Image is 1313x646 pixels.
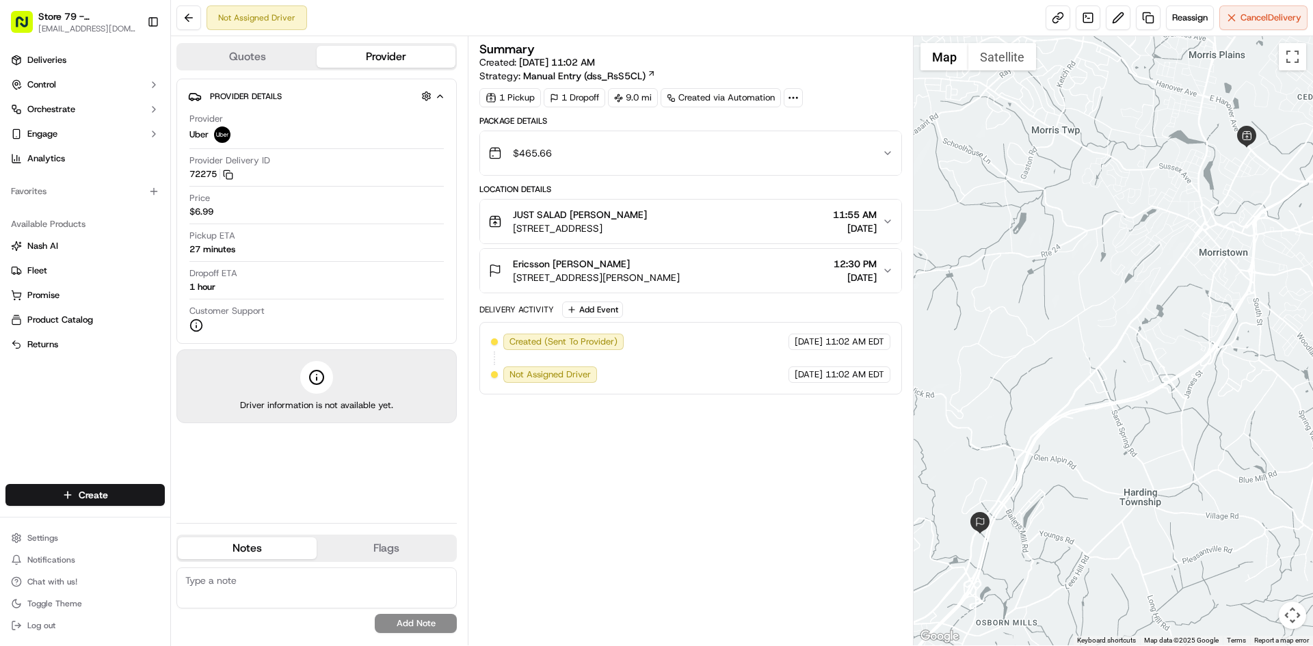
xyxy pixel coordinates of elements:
span: Uber [189,129,209,141]
button: Store 79 - [GEOGRAPHIC_DATA], [GEOGRAPHIC_DATA] (Just Salad) [38,10,136,23]
a: Product Catalog [11,314,159,326]
span: API Documentation [129,198,220,212]
div: Delivery Activity [479,304,554,315]
div: 9.0 mi [608,88,658,107]
div: Strategy: [479,69,656,83]
span: Not Assigned Driver [509,368,591,381]
span: [STREET_ADDRESS] [513,221,647,235]
span: Notifications [27,554,75,565]
button: Map camera controls [1279,602,1306,629]
span: 11:02 AM EDT [825,368,884,381]
span: JUST SALAD [PERSON_NAME] [513,208,647,221]
img: 1736555255976-a54dd68f-1ca7-489b-9aae-adbdc363a1c4 [14,131,38,155]
p: Welcome 👋 [14,55,249,77]
button: Keyboard shortcuts [1077,636,1136,645]
button: Returns [5,334,165,355]
a: Created via Automation [661,88,781,107]
div: Location Details [479,184,901,195]
img: uber-new-logo.jpeg [214,126,230,143]
a: 💻API Documentation [110,193,225,217]
a: Manual Entry (dss_RsS5CL) [523,69,656,83]
a: Nash AI [11,240,159,252]
a: Promise [11,289,159,301]
button: Promise [5,284,165,306]
div: 1 Dropoff [544,88,605,107]
span: $465.66 [513,146,552,160]
div: Package Details [479,116,901,126]
input: Got a question? Start typing here... [36,88,246,103]
span: [DATE] [795,336,823,348]
button: Settings [5,528,165,548]
span: Nash AI [27,240,58,252]
button: Add Event [562,301,623,318]
span: Created: [479,55,595,69]
span: 11:55 AM [833,208,877,221]
a: Terms (opens in new tab) [1227,636,1246,644]
img: Google [917,628,962,645]
button: $465.66 [480,131,901,175]
span: Toggle Theme [27,598,82,609]
span: Knowledge Base [27,198,105,212]
a: Analytics [5,148,165,170]
a: Open this area in Google Maps (opens a new window) [917,628,962,645]
span: Provider Details [210,91,282,102]
div: 💻 [116,200,127,211]
button: Provider Details [188,85,445,107]
button: JUST SALAD [PERSON_NAME][STREET_ADDRESS]11:55 AM[DATE] [480,200,901,243]
span: Customer Support [189,305,265,317]
span: Fleet [27,265,47,277]
button: Nash AI [5,235,165,257]
button: Notifications [5,550,165,569]
button: Ericsson [PERSON_NAME][STREET_ADDRESS][PERSON_NAME]12:30 PM[DATE] [480,249,901,293]
div: 27 minutes [189,243,235,256]
span: $6.99 [189,206,213,218]
span: Settings [27,533,58,543]
span: Returns [27,338,58,351]
a: Deliveries [5,49,165,71]
span: Price [189,192,210,204]
button: Create [5,484,165,506]
button: Provider [317,46,455,68]
span: Provider Delivery ID [189,154,270,167]
button: Toggle fullscreen view [1279,43,1306,70]
span: Created (Sent To Provider) [509,336,618,348]
span: [DATE] 11:02 AM [519,56,595,68]
button: Toggle Theme [5,594,165,613]
button: Flags [317,537,455,559]
span: Provider [189,113,223,125]
div: Favorites [5,180,165,202]
span: Pylon [136,232,165,242]
span: Log out [27,620,55,631]
button: Product Catalog [5,309,165,331]
button: Quotes [178,46,317,68]
span: [DATE] [833,221,877,235]
button: [EMAIL_ADDRESS][DOMAIN_NAME] [38,23,136,34]
span: Deliveries [27,54,66,66]
span: 11:02 AM EDT [825,336,884,348]
span: Manual Entry (dss_RsS5CL) [523,69,646,83]
span: [DATE] [834,271,877,284]
div: Available Products [5,213,165,235]
button: 72275 [189,168,233,180]
span: Create [79,488,108,502]
button: Reassign [1166,5,1214,30]
img: Nash [14,14,41,41]
span: Control [27,79,56,91]
span: Promise [27,289,59,301]
span: [STREET_ADDRESS][PERSON_NAME] [513,271,680,284]
div: We're available if you need us! [47,144,173,155]
button: CancelDelivery [1219,5,1308,30]
button: Log out [5,616,165,635]
button: Fleet [5,260,165,282]
span: [DATE] [795,368,823,381]
a: Powered byPylon [96,231,165,242]
a: Fleet [11,265,159,277]
div: 📗 [14,200,25,211]
button: Show street map [920,43,968,70]
button: Control [5,74,165,96]
button: Show satellite imagery [968,43,1036,70]
a: Report a map error [1254,636,1309,644]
